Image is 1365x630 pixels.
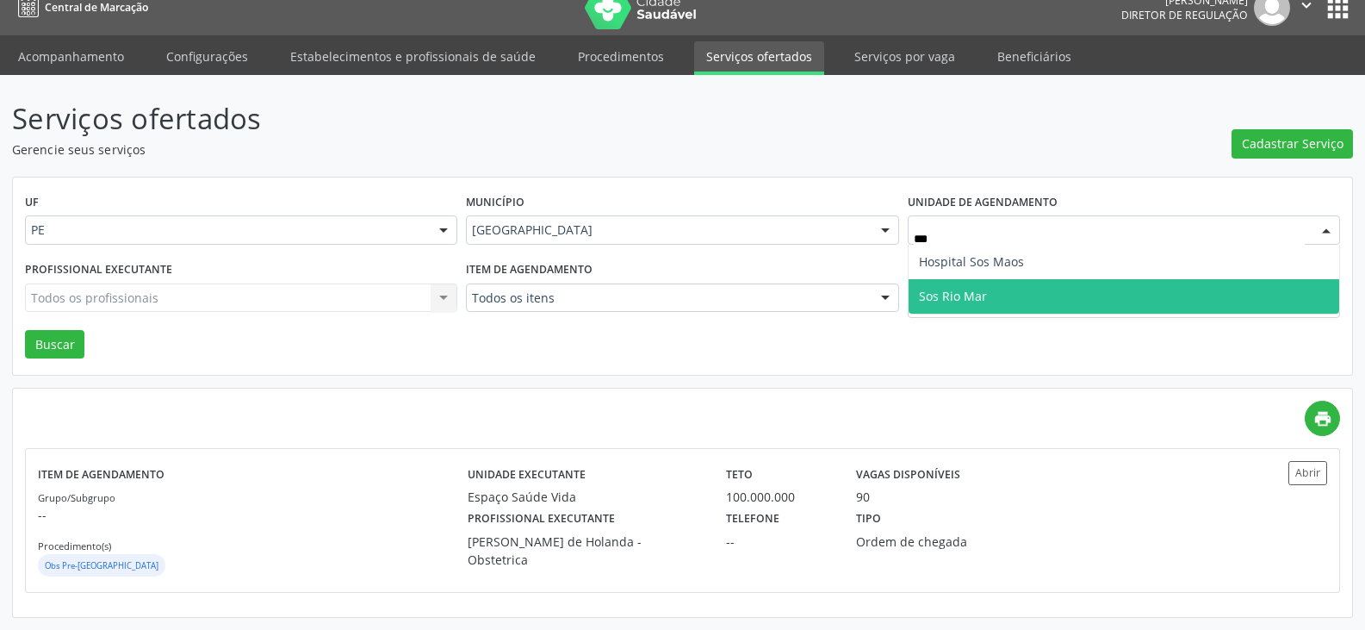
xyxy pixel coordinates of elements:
span: Todos os itens [472,290,863,307]
label: Vagas disponíveis [856,461,960,488]
label: Município [466,190,524,216]
span: Diretor de regulação [1121,8,1248,22]
a: Procedimentos [566,41,676,72]
label: Tipo [856,506,881,533]
label: Unidade executante [468,461,586,488]
label: Profissional executante [25,257,172,284]
span: Sos Rio Mar [919,288,987,304]
label: Item de agendamento [466,257,593,284]
label: Unidade de agendamento [908,190,1058,216]
label: Telefone [726,506,779,533]
p: Gerencie seus serviços [12,140,951,159]
a: Acompanhamento [6,41,136,72]
a: Beneficiários [985,41,1083,72]
div: 90 [856,488,870,506]
a: Configurações [154,41,260,72]
span: Cadastrar Serviço [1242,134,1343,153]
a: Serviços por vaga [842,41,967,72]
i: print [1313,409,1332,428]
small: Grupo/Subgrupo [38,491,115,504]
button: Buscar [25,330,84,359]
div: -- [726,533,831,551]
small: Procedimento(s) [38,540,111,552]
label: Profissional executante [468,506,615,533]
p: Serviços ofertados [12,97,951,140]
span: Hospital Sos Maos [919,253,1024,270]
a: print [1305,401,1340,436]
div: [PERSON_NAME] de Holanda - Obstetrica [468,533,702,569]
label: Teto [726,461,753,488]
button: Cadastrar Serviço [1232,129,1353,159]
label: Item de agendamento [38,461,164,488]
a: Estabelecimentos e profissionais de saúde [278,41,548,72]
span: [GEOGRAPHIC_DATA] [472,221,863,239]
a: Serviços ofertados [694,41,824,75]
p: -- [38,506,468,524]
div: 100.000.000 [726,488,831,506]
div: Espaço Saúde Vida [468,488,702,506]
button: Abrir [1288,461,1327,484]
small: Obs Pre-[GEOGRAPHIC_DATA] [45,560,158,571]
span: PE [31,221,422,239]
div: Ordem de chegada [856,533,1026,551]
label: UF [25,190,39,216]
